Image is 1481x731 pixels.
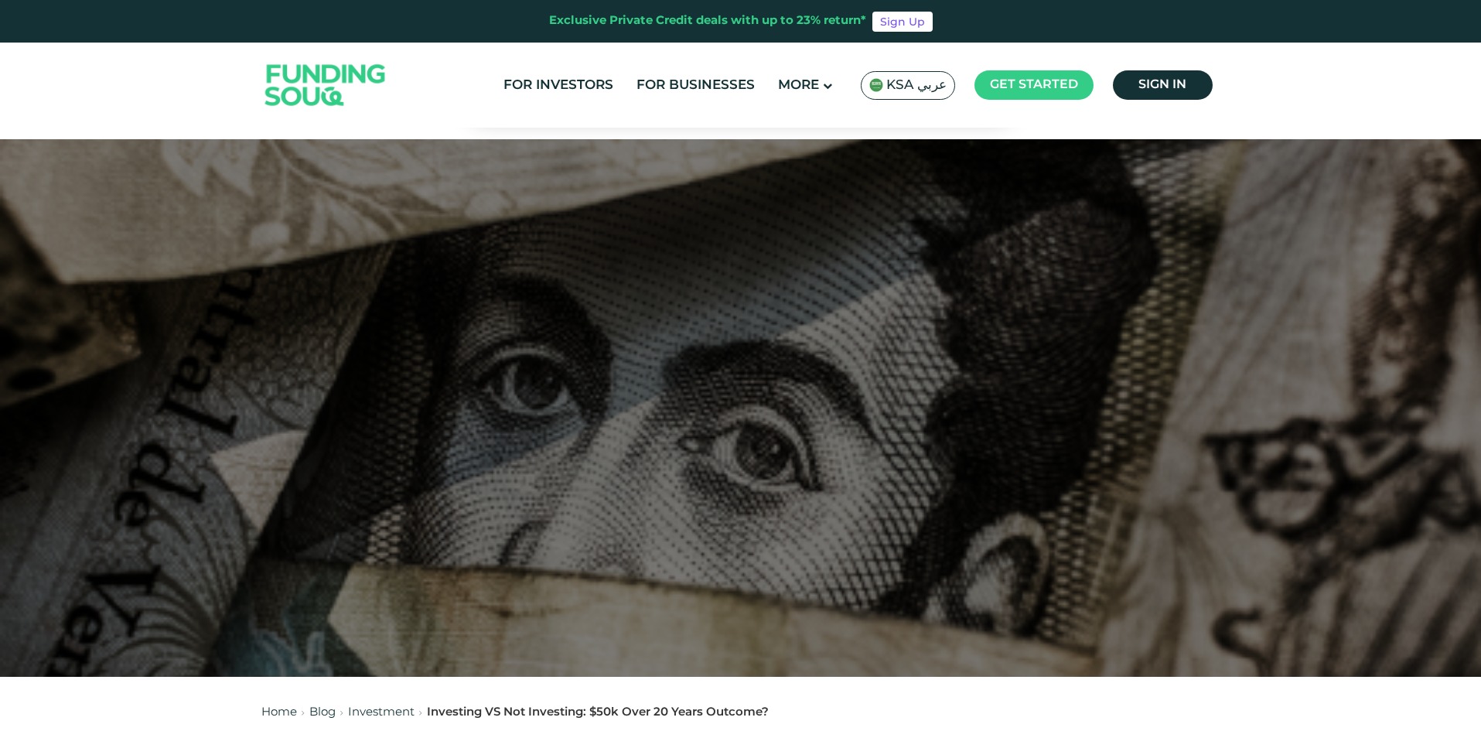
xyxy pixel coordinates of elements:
[309,707,336,718] a: Blog
[886,77,947,94] span: KSA عربي
[1138,79,1186,91] span: Sign in
[261,707,297,718] a: Home
[872,12,933,32] a: Sign Up
[549,12,866,30] div: Exclusive Private Credit deals with up to 23% return*
[1113,70,1213,100] a: Sign in
[348,707,415,718] a: Investment
[869,78,883,92] img: SA Flag
[427,704,769,722] div: Investing VS Not Investing: $50k Over 20 Years Outcome?
[990,79,1078,91] span: Get started
[500,73,617,98] a: For Investors
[250,46,401,125] img: Logo
[633,73,759,98] a: For Businesses
[778,79,819,92] span: More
